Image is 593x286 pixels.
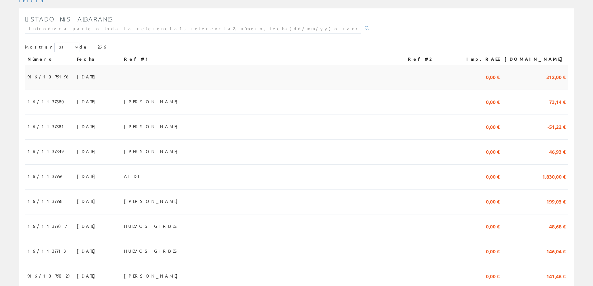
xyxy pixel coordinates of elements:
span: 16/1137798 [27,196,63,206]
span: [DATE] [77,171,98,181]
span: [DATE] [77,246,98,256]
th: [DOMAIN_NAME] [502,54,568,65]
span: Listado mis albaranes [25,15,114,23]
span: [DATE] [77,96,98,107]
span: [DATE] [77,270,98,281]
select: Mostrar [54,43,79,52]
th: Número [25,54,74,65]
span: [PERSON_NAME] [124,270,181,281]
th: Ref #1 [121,54,405,65]
span: HUEVOS GIRBES [124,221,180,231]
span: 916/1079029 [27,270,69,281]
span: [DATE] [77,71,98,82]
span: [DATE] [77,146,98,157]
label: Mostrar [25,43,79,52]
span: [DATE] [77,196,98,206]
span: -51,22 € [548,121,566,132]
span: 0,00 € [486,221,500,231]
span: 0,00 € [486,146,500,157]
th: Ref #2 [405,54,455,65]
span: 16/1137713 [27,246,66,256]
span: 16/1137880 [27,96,68,107]
span: ALDI [124,171,142,181]
span: HUEVOS GIRBES [124,246,180,256]
span: 1.830,00 € [542,171,566,181]
span: 48,68 € [549,221,566,231]
div: de 266 [25,43,568,54]
span: [DATE] [77,221,98,231]
span: 0,00 € [486,171,500,181]
span: 916/1079196 [27,71,70,82]
span: 46,93 € [549,146,566,157]
span: 16/1137849 [27,146,63,157]
span: 0,00 € [486,96,500,107]
span: 73,14 € [549,96,566,107]
span: [PERSON_NAME] [124,146,181,157]
input: Introduzca parte o toda la referencia1, referencia2, número, fecha(dd/mm/yy) o rango de fechas(dd... [25,23,361,34]
span: 0,00 € [486,270,500,281]
span: 0,00 € [486,196,500,206]
span: 0,00 € [486,121,500,132]
span: 0,00 € [486,246,500,256]
span: 141,46 € [546,270,566,281]
span: 312,00 € [546,71,566,82]
span: [PERSON_NAME] [124,121,181,132]
span: 16/1137881 [27,121,67,132]
span: 0,00 € [486,71,500,82]
span: 16/1137796 [27,171,64,181]
span: [PERSON_NAME] [124,96,181,107]
span: 16/1137707 [27,221,67,231]
span: [PERSON_NAME] [124,196,181,206]
span: 146,04 € [546,246,566,256]
th: Fecha [74,54,121,65]
span: [DATE] [77,121,98,132]
th: Imp.RAEE [455,54,502,65]
span: 199,03 € [546,196,566,206]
